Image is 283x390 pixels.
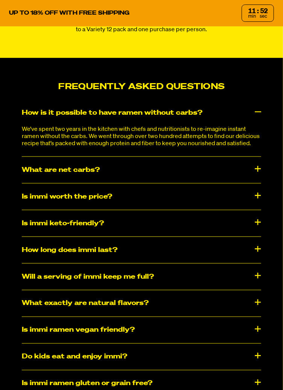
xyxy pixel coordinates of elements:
[22,184,261,210] div: Is immi worth the price?
[22,157,261,183] div: What are net carbs?
[260,14,268,19] span: sec
[22,82,261,92] h2: Frequently Asked Questions
[257,8,259,15] div: :
[4,355,79,386] iframe: Marketing Popup
[22,344,261,370] div: Do kids eat and enjoy immi?
[22,264,261,290] div: Will a serving of immi keep me full?
[22,210,261,237] div: Is immi keto-friendly?
[22,126,261,148] p: We’ve spent two years in the kitchen with chefs and nutritionists to re-imagine instant ramen wit...
[22,317,261,343] div: Is immi ramen vegan friendly?
[248,14,256,19] span: min
[22,290,261,317] div: What exactly are natural flavors?
[248,8,256,15] div: 11
[22,100,261,126] div: How is it possible to have ramen without carbs?
[22,237,261,263] div: How long does immi last?
[9,10,130,17] p: UP TO 18% OFF WITH FREE SHIPPING
[260,8,268,15] div: 52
